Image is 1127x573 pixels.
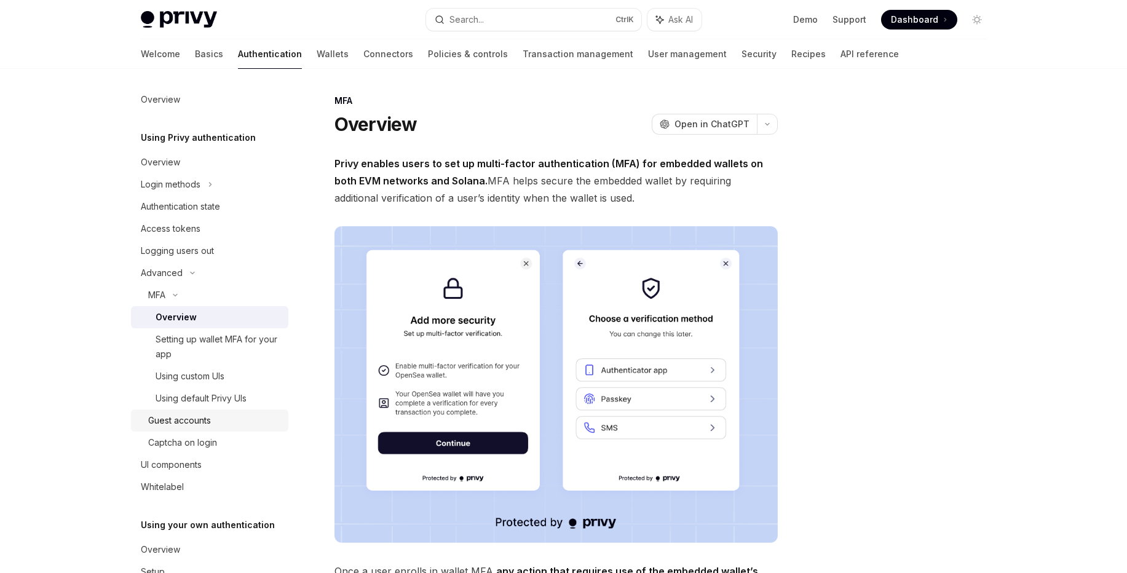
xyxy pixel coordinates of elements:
[148,435,217,450] div: Captcha on login
[141,243,214,258] div: Logging users out
[426,9,641,31] button: Search...CtrlK
[334,95,778,107] div: MFA
[317,39,349,69] a: Wallets
[148,288,165,302] div: MFA
[131,476,288,498] a: Whitelabel
[131,409,288,432] a: Guest accounts
[141,177,200,192] div: Login methods
[832,14,866,26] a: Support
[131,151,288,173] a: Overview
[156,369,224,384] div: Using custom UIs
[791,39,826,69] a: Recipes
[428,39,508,69] a: Policies & controls
[141,199,220,214] div: Authentication state
[840,39,899,69] a: API reference
[156,391,247,406] div: Using default Privy UIs
[334,226,778,543] img: images/MFA.png
[141,480,184,494] div: Whitelabel
[131,387,288,409] a: Using default Privy UIs
[131,432,288,454] a: Captcha on login
[131,365,288,387] a: Using custom UIs
[141,92,180,107] div: Overview
[891,14,938,26] span: Dashboard
[647,9,702,31] button: Ask AI
[674,118,749,130] span: Open in ChatGPT
[141,542,180,557] div: Overview
[131,306,288,328] a: Overview
[148,413,211,428] div: Guest accounts
[615,15,634,25] span: Ctrl K
[141,11,217,28] img: light logo
[793,14,818,26] a: Demo
[363,39,413,69] a: Connectors
[141,39,180,69] a: Welcome
[741,39,777,69] a: Security
[668,14,693,26] span: Ask AI
[156,310,197,325] div: Overview
[334,155,778,207] span: MFA helps secure the embedded wallet by requiring additional verification of a user’s identity wh...
[648,39,727,69] a: User management
[334,113,417,135] h1: Overview
[131,89,288,111] a: Overview
[141,266,183,280] div: Advanced
[131,328,288,365] a: Setting up wallet MFA for your app
[967,10,987,30] button: Toggle dark mode
[195,39,223,69] a: Basics
[523,39,633,69] a: Transaction management
[131,240,288,262] a: Logging users out
[141,155,180,170] div: Overview
[141,221,200,236] div: Access tokens
[131,196,288,218] a: Authentication state
[238,39,302,69] a: Authentication
[156,332,281,362] div: Setting up wallet MFA for your app
[652,114,757,135] button: Open in ChatGPT
[141,457,202,472] div: UI components
[449,12,484,27] div: Search...
[334,157,763,187] strong: Privy enables users to set up multi-factor authentication (MFA) for embedded wallets on both EVM ...
[131,454,288,476] a: UI components
[131,218,288,240] a: Access tokens
[881,10,957,30] a: Dashboard
[141,518,275,532] h5: Using your own authentication
[141,130,256,145] h5: Using Privy authentication
[131,539,288,561] a: Overview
